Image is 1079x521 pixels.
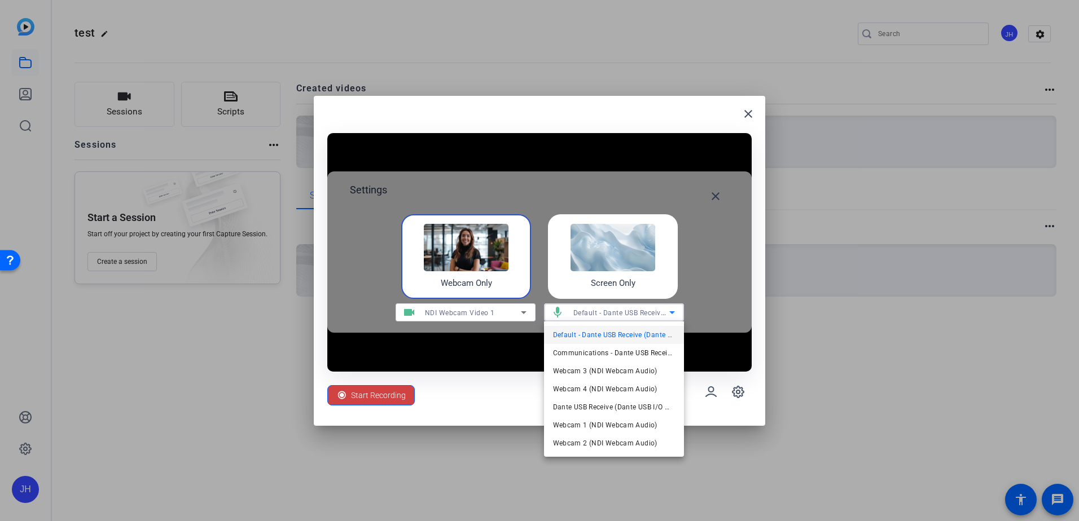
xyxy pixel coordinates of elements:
span: Default - Dante USB Receive (Dante USB I/O Module) (3018:0102) [553,328,675,342]
span: Webcam 2 (NDI Webcam Audio) [553,436,657,450]
span: Webcam 3 (NDI Webcam Audio) [553,364,657,378]
span: Webcam 4 (NDI Webcam Audio) [553,382,657,396]
span: Communications - Dante USB Receive (Dante USB I/O Module) (3018:0102) [553,346,675,360]
span: Dante USB Receive (Dante USB I/O Module) (3018:0102) [553,400,675,414]
span: Webcam 1 (NDI Webcam Audio) [553,418,657,432]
